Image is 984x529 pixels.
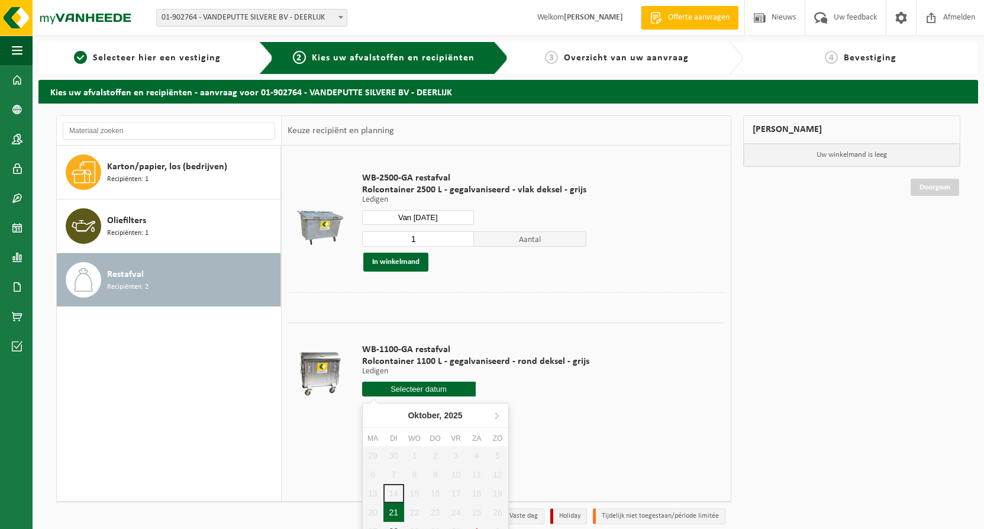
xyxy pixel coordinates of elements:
li: Vaste dag [501,508,544,524]
p: Ledigen [362,367,589,376]
span: Selecteer hier een vestiging [93,53,221,63]
span: Overzicht van uw aanvraag [564,53,689,63]
div: zo [487,433,508,444]
span: 2 [293,51,306,64]
button: Restafval Recipiënten: 2 [57,253,281,307]
li: Holiday [550,508,587,524]
span: 01-902764 - VANDEPUTTE SILVERE BV - DEERLIJK [157,9,347,26]
p: Uw winkelmand is leeg [744,144,960,166]
div: za [466,433,487,444]
span: WB-2500-GA restafval [362,172,586,184]
span: Rolcontainer 1100 L - gegalvaniseerd - rond deksel - grijs [362,356,589,367]
span: Bevestiging [844,53,896,63]
p: Ledigen [362,196,586,204]
input: Selecteer datum [362,210,475,225]
span: Karton/papier, los (bedrijven) [107,160,227,174]
input: Materiaal zoeken [63,122,275,140]
div: do [425,433,446,444]
div: Oktober, [403,406,467,425]
div: Keuze recipiënt en planning [282,116,400,146]
strong: [PERSON_NAME] [564,13,623,22]
span: Rolcontainer 2500 L - gegalvaniseerd - vlak deksel - grijs [362,184,586,196]
span: 3 [545,51,558,64]
button: Karton/papier, los (bedrijven) Recipiënten: 1 [57,146,281,199]
input: Selecteer datum [362,382,476,396]
a: 1Selecteer hier een vestiging [44,51,250,65]
span: Recipiënten: 1 [107,174,149,185]
div: [PERSON_NAME] [743,115,960,144]
span: Restafval [107,267,144,282]
span: Kies uw afvalstoffen en recipiënten [312,53,475,63]
button: Oliefilters Recipiënten: 1 [57,199,281,253]
div: wo [404,433,425,444]
div: 21 [383,503,404,522]
span: Oliefilters [107,214,146,228]
div: vr [446,433,466,444]
a: Doorgaan [911,179,959,196]
span: Aantal [474,231,586,247]
div: ma [363,433,383,444]
span: WB-1100-GA restafval [362,344,589,356]
span: 01-902764 - VANDEPUTTE SILVERE BV - DEERLIJK [156,9,347,27]
li: Tijdelijk niet toegestaan/période limitée [593,508,725,524]
button: In winkelmand [363,253,428,272]
i: 2025 [444,411,462,420]
a: Offerte aanvragen [641,6,738,30]
span: 4 [825,51,838,64]
span: Recipiënten: 2 [107,282,149,293]
span: Offerte aanvragen [665,12,733,24]
div: di [383,433,404,444]
span: 1 [74,51,87,64]
h2: Kies uw afvalstoffen en recipiënten - aanvraag voor 01-902764 - VANDEPUTTE SILVERE BV - DEERLIJK [38,80,978,103]
span: Recipiënten: 1 [107,228,149,239]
